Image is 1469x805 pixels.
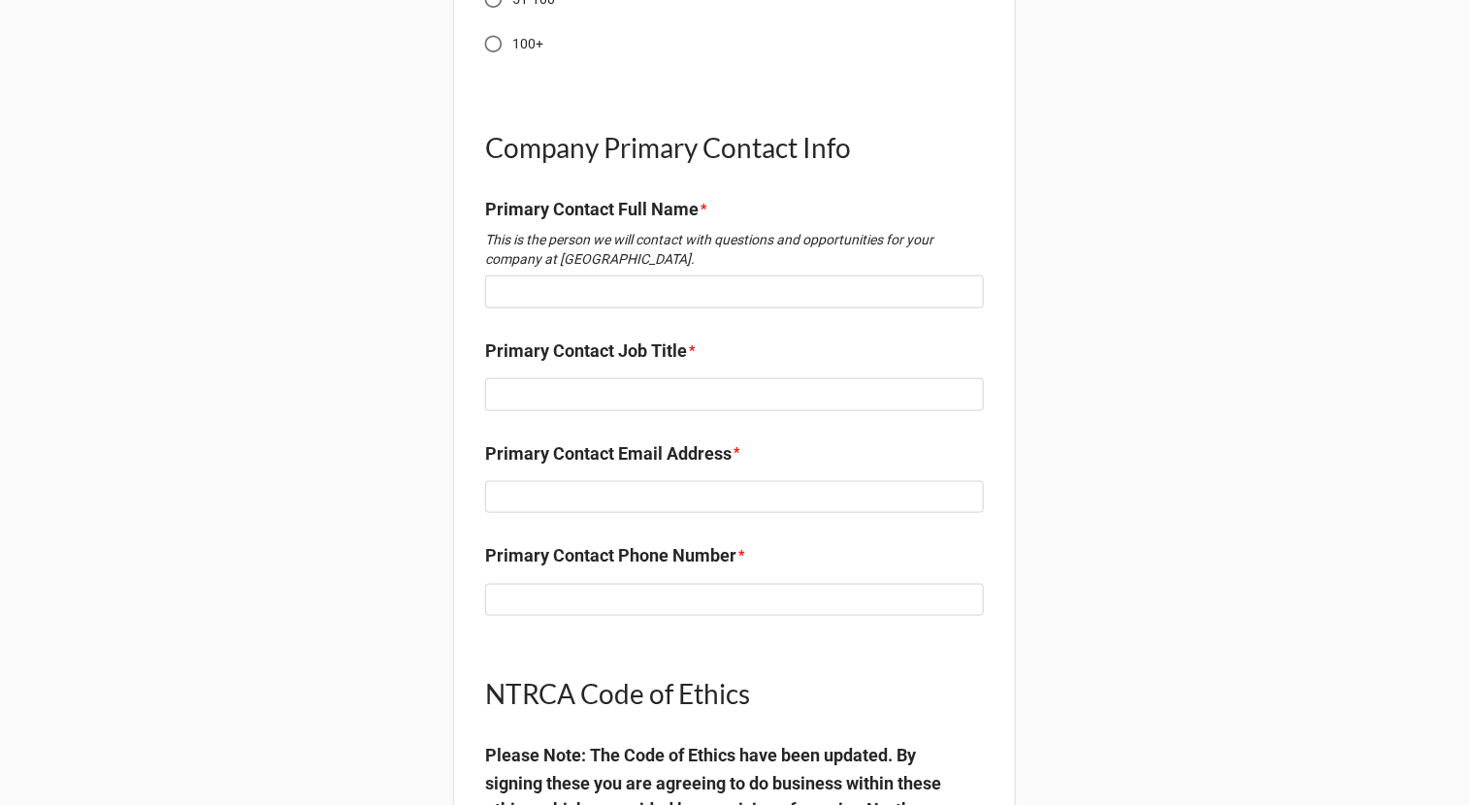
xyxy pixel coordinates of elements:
h1: NTRCA Code of Ethics [485,676,984,711]
h1: Company Primary Contact Info [485,130,984,165]
span: 100+ [512,34,544,54]
label: Primary Contact Phone Number [485,542,736,569]
label: Primary Contact Email Address [485,440,732,467]
em: This is the person we will contact with questions and opportunities for your company at [GEOGRAPH... [485,232,933,267]
label: Primary Contact Job Title [485,338,687,365]
label: Primary Contact Full Name [485,196,699,223]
